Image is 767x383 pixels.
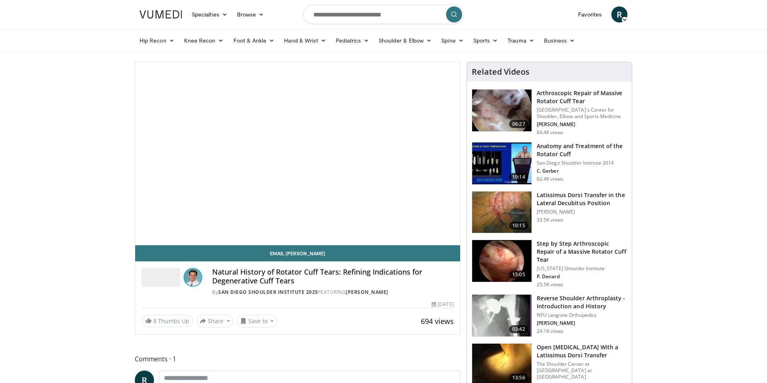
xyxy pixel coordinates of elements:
h3: Latissimus Dorsi Transfer in the Lateral Decubitus Position [537,191,627,207]
p: The Shoulder Center at [GEOGRAPHIC_DATA] at [GEOGRAPHIC_DATA] [537,361,627,380]
img: 38501_0000_3.png.150x105_q85_crop-smart_upscale.jpg [472,191,532,233]
a: 06:27 Arthroscopic Repair of Massive Rotator Cuff Tear [GEOGRAPHIC_DATA]'s Center for Shoulder, E... [472,89,627,136]
button: Save to [237,315,278,328]
img: VuMedi Logo [140,10,182,18]
a: [PERSON_NAME] [346,289,388,295]
a: Hand & Wrist [279,33,331,49]
img: Avatar [183,268,203,287]
video-js: Video Player [135,62,460,245]
p: P. Denard [537,273,627,280]
p: NYU Langone Orthopedics [537,312,627,318]
p: [GEOGRAPHIC_DATA]'s Center for Shoulder, Elbow and Sports Medicine [537,107,627,120]
a: Specialties [187,6,232,22]
span: 694 views [421,316,454,326]
a: Trauma [503,33,539,49]
span: 13:56 [509,374,528,382]
a: Spine [436,33,468,49]
span: 19:14 [509,173,528,181]
span: 15:05 [509,271,528,279]
a: R [611,6,627,22]
div: By FEATURING [212,289,454,296]
div: [DATE] [432,301,453,308]
h3: Reverse Shoulder Arthroplasty - Introduction and History [537,294,627,310]
p: 25.5K views [537,281,563,288]
span: Comments 1 [135,354,461,364]
a: Email [PERSON_NAME] [135,245,460,261]
p: [PERSON_NAME] [537,320,627,326]
img: zucker_4.png.150x105_q85_crop-smart_upscale.jpg [472,295,532,336]
a: San Diego Shoulder Institute 2025 [218,289,318,295]
h4: Natural History of Rotator Cuff Tears: Refining Indications for Degenerative Cuff Tears [212,268,454,285]
span: 06:27 [509,120,528,128]
p: [PERSON_NAME] [537,121,627,128]
p: [PERSON_NAME] [537,209,627,215]
span: 03:42 [509,325,528,333]
h3: Step by Step Arthroscopic Repair of a Massive Rotator Cuff Tear [537,240,627,264]
a: Browse [232,6,269,22]
a: Pediatrics [331,33,374,49]
button: Share [196,315,233,328]
h3: Arthroscopic Repair of Massive Rotator Cuff Tear [537,89,627,105]
a: 8 Thumbs Up [142,315,193,327]
p: San Diego Shoulder Institute 2014 [537,160,627,166]
input: Search topics, interventions [303,5,464,24]
a: 03:42 Reverse Shoulder Arthroplasty - Introduction and History NYU Langone Orthopedics [PERSON_NA... [472,294,627,337]
h4: Related Videos [472,67,530,77]
a: Business [539,33,580,49]
span: 10:15 [509,222,528,230]
img: 281021_0002_1.png.150x105_q85_crop-smart_upscale.jpg [472,90,532,131]
h3: Open [MEDICAL_DATA] With a Latissimus Dorsi Transfer [537,343,627,359]
img: 7cd5bdb9-3b5e-40f2-a8f4-702d57719c06.150x105_q85_crop-smart_upscale.jpg [472,240,532,282]
a: Knee Recon [179,33,229,49]
p: 33.5K views [537,217,563,223]
a: Shoulder & Elbow [374,33,436,49]
a: Hip Recon [135,33,179,49]
a: Favorites [573,6,607,22]
p: [US_STATE] Shoulder Institute [537,265,627,272]
img: 58008271-3059-4eea-87a5-8726eb53a503.150x105_q85_crop-smart_upscale.jpg [472,143,532,184]
a: 15:05 Step by Step Arthroscopic Repair of a Massive Rotator Cuff Tear [US_STATE] Shoulder Institu... [472,240,627,288]
p: 64.4K views [537,129,563,136]
p: 62.4K views [537,176,563,182]
img: San Diego Shoulder Institute 2025 [142,268,180,287]
p: 24.1K views [537,328,563,334]
a: 10:15 Latissimus Dorsi Transfer in the Lateral Decubitus Position [PERSON_NAME] 33.5K views [472,191,627,234]
p: C. Gerber [537,168,627,174]
h3: Anatomy and Treatment of the Rotator Cuff [537,142,627,158]
span: 8 [153,317,156,325]
a: 19:14 Anatomy and Treatment of the Rotator Cuff San Diego Shoulder Institute 2014 C. Gerber 62.4K... [472,142,627,185]
a: Foot & Ankle [229,33,280,49]
a: Sports [469,33,503,49]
